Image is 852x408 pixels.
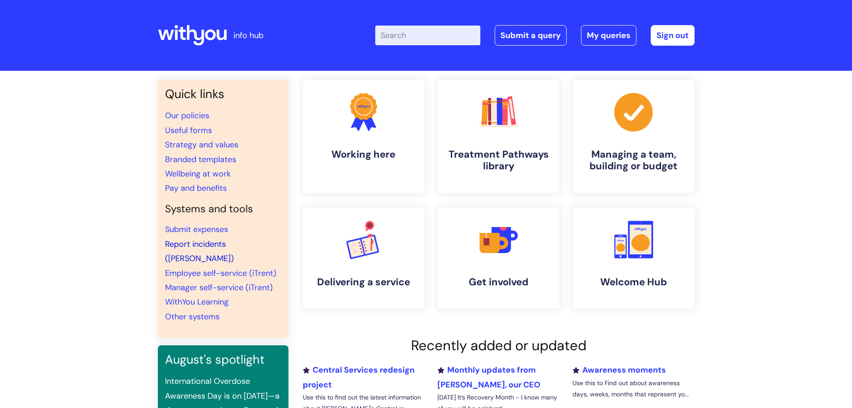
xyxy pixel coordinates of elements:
[165,268,276,279] a: Employee self-service (iTrent)
[165,311,220,322] a: Other systems
[165,239,234,264] a: Report incidents ([PERSON_NAME])
[573,80,695,193] a: Managing a team, building or budget
[580,276,687,288] h4: Welcome Hub
[165,352,281,367] h3: August's spotlight
[375,25,695,46] div: | -
[233,28,263,43] p: info hub
[165,224,228,235] a: Submit expenses
[165,168,231,179] a: Wellbeing at work
[437,365,540,390] a: Monthly updates from [PERSON_NAME], our CEO
[165,139,238,150] a: Strategy and values
[310,149,417,160] h4: Working here
[572,378,694,400] p: Use this to Find out about awareness days, weeks, months that represent yo...
[445,276,552,288] h4: Get involved
[495,25,567,46] a: Submit a query
[651,25,695,46] a: Sign out
[581,25,636,46] a: My queries
[303,80,424,193] a: Working here
[303,207,424,309] a: Delivering a service
[165,125,212,136] a: Useful forms
[165,87,281,101] h3: Quick links
[375,26,480,45] input: Search
[303,337,695,354] h2: Recently added or updated
[445,149,552,172] h4: Treatment Pathways library
[165,183,227,193] a: Pay and benefits
[580,149,687,172] h4: Managing a team, building or budget
[303,365,415,390] a: Central Services redesign project
[165,296,229,307] a: WithYou Learning
[165,203,281,215] h4: Systems and tools
[165,154,236,165] a: Branded templates
[165,110,209,121] a: Our policies
[438,207,560,309] a: Get involved
[572,365,666,375] a: Awareness moments
[573,207,695,309] a: Welcome Hub
[165,282,273,293] a: Manager self-service (iTrent)
[310,276,417,288] h4: Delivering a service
[438,80,560,193] a: Treatment Pathways library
